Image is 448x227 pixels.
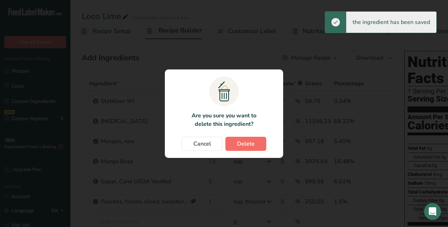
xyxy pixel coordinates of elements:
[187,111,260,128] p: Are you sure you want to delete this ingredient?
[193,140,211,148] span: Cancel
[182,137,223,151] button: Cancel
[225,137,266,151] button: Delete
[346,12,436,33] div: the ingredient has been saved
[424,203,441,220] div: Open Intercom Messenger
[237,140,255,148] span: Delete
